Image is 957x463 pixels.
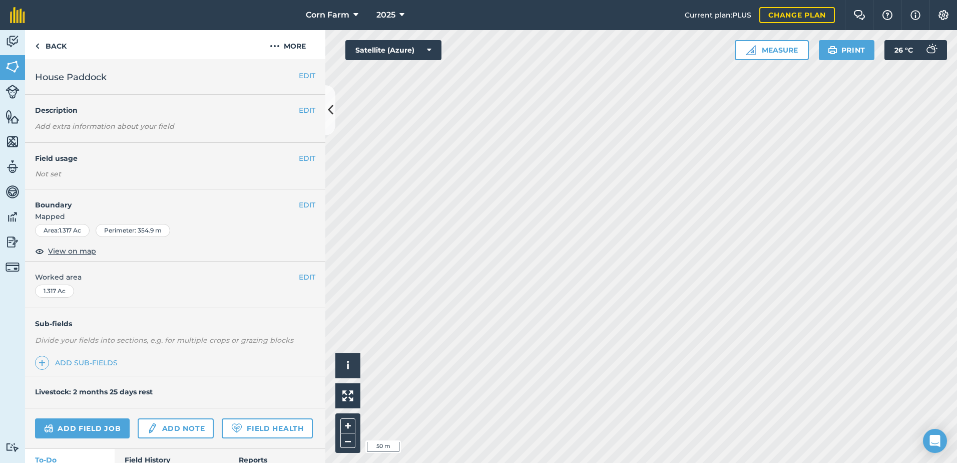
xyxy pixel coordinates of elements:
button: Satellite (Azure) [345,40,441,60]
h4: Field usage [35,153,299,164]
img: svg+xml;base64,PHN2ZyB4bWxucz0iaHR0cDovL3d3dy53My5vcmcvMjAwMC9zdmciIHdpZHRoPSI5IiBoZWlnaHQ9IjI0Ii... [35,40,40,52]
span: 2025 [376,9,395,21]
span: Mapped [25,211,325,222]
h4: Sub-fields [25,318,325,329]
span: Worked area [35,272,315,283]
div: Perimeter : 354.9 m [96,224,170,237]
img: svg+xml;base64,PHN2ZyB4bWxucz0iaHR0cDovL3d3dy53My5vcmcvMjAwMC9zdmciIHdpZHRoPSIxNCIgaGVpZ2h0PSIyNC... [39,357,46,369]
em: Add extra information about your field [35,122,174,131]
img: svg+xml;base64,PHN2ZyB4bWxucz0iaHR0cDovL3d3dy53My5vcmcvMjAwMC9zdmciIHdpZHRoPSI1NiIgaGVpZ2h0PSI2MC... [6,59,20,74]
img: fieldmargin Logo [10,7,25,23]
img: svg+xml;base64,PD94bWwgdmVyc2lvbj0iMS4wIiBlbmNvZGluZz0idXRmLTgiPz4KPCEtLSBHZW5lcmF0b3I6IEFkb2JlIE... [6,235,20,250]
img: Ruler icon [746,45,756,55]
img: svg+xml;base64,PHN2ZyB4bWxucz0iaHR0cDovL3d3dy53My5vcmcvMjAwMC9zdmciIHdpZHRoPSIxOSIgaGVpZ2h0PSIyNC... [828,44,837,56]
div: Open Intercom Messenger [923,429,947,453]
a: Add note [138,418,214,438]
button: View on map [35,245,96,257]
img: svg+xml;base64,PD94bWwgdmVyc2lvbj0iMS4wIiBlbmNvZGluZz0idXRmLTgiPz4KPCEtLSBHZW5lcmF0b3I6IEFkb2JlIE... [6,442,20,452]
span: i [346,359,349,372]
img: svg+xml;base64,PD94bWwgdmVyc2lvbj0iMS4wIiBlbmNvZGluZz0idXRmLTgiPz4KPCEtLSBHZW5lcmF0b3I6IEFkb2JlIE... [6,34,20,49]
button: Print [819,40,875,60]
button: EDIT [299,199,315,210]
span: Current plan : PLUS [685,10,751,21]
h4: Livestock: 2 months 25 days rest [35,387,153,396]
button: EDIT [299,105,315,116]
img: Two speech bubbles overlapping with the left bubble in the forefront [853,10,865,20]
img: A question mark icon [881,10,893,20]
img: svg+xml;base64,PHN2ZyB4bWxucz0iaHR0cDovL3d3dy53My5vcmcvMjAwMC9zdmciIHdpZHRoPSIxOCIgaGVpZ2h0PSIyNC... [35,245,44,257]
img: svg+xml;base64,PD94bWwgdmVyc2lvbj0iMS4wIiBlbmNvZGluZz0idXRmLTgiPz4KPCEtLSBHZW5lcmF0b3I6IEFkb2JlIE... [147,422,158,434]
button: Measure [735,40,809,60]
img: svg+xml;base64,PHN2ZyB4bWxucz0iaHR0cDovL3d3dy53My5vcmcvMjAwMC9zdmciIHdpZHRoPSIyMCIgaGVpZ2h0PSIyNC... [270,40,280,52]
a: Back [25,30,77,60]
a: Add field job [35,418,130,438]
img: svg+xml;base64,PD94bWwgdmVyc2lvbj0iMS4wIiBlbmNvZGluZz0idXRmLTgiPz4KPCEtLSBHZW5lcmF0b3I6IEFkb2JlIE... [6,209,20,224]
img: svg+xml;base64,PD94bWwgdmVyc2lvbj0iMS4wIiBlbmNvZGluZz0idXRmLTgiPz4KPCEtLSBHZW5lcmF0b3I6IEFkb2JlIE... [6,184,20,199]
span: House Paddock [35,70,107,84]
div: Area : 1.317 Ac [35,224,90,237]
button: i [335,353,360,378]
img: svg+xml;base64,PHN2ZyB4bWxucz0iaHR0cDovL3d3dy53My5vcmcvMjAwMC9zdmciIHdpZHRoPSI1NiIgaGVpZ2h0PSI2MC... [6,109,20,124]
img: Four arrows, one pointing top left, one top right, one bottom right and the last bottom left [342,390,353,401]
h4: Boundary [25,189,299,210]
em: Divide your fields into sections, e.g. for multiple crops or grazing blocks [35,336,293,345]
button: – [340,433,355,448]
div: 1.317 Ac [35,285,74,298]
div: Not set [35,169,315,179]
button: EDIT [299,272,315,283]
img: svg+xml;base64,PHN2ZyB4bWxucz0iaHR0cDovL3d3dy53My5vcmcvMjAwMC9zdmciIHdpZHRoPSIxNyIgaGVpZ2h0PSIxNy... [910,9,920,21]
span: View on map [48,246,96,257]
img: svg+xml;base64,PD94bWwgdmVyc2lvbj0iMS4wIiBlbmNvZGluZz0idXRmLTgiPz4KPCEtLSBHZW5lcmF0b3I6IEFkb2JlIE... [6,85,20,99]
img: svg+xml;base64,PD94bWwgdmVyc2lvbj0iMS4wIiBlbmNvZGluZz0idXRmLTgiPz4KPCEtLSBHZW5lcmF0b3I6IEFkb2JlIE... [44,422,54,434]
button: EDIT [299,70,315,81]
a: Field Health [222,418,312,438]
a: Add sub-fields [35,356,122,370]
img: svg+xml;base64,PD94bWwgdmVyc2lvbj0iMS4wIiBlbmNvZGluZz0idXRmLTgiPz4KPCEtLSBHZW5lcmF0b3I6IEFkb2JlIE... [6,159,20,174]
img: svg+xml;base64,PD94bWwgdmVyc2lvbj0iMS4wIiBlbmNvZGluZz0idXRmLTgiPz4KPCEtLSBHZW5lcmF0b3I6IEFkb2JlIE... [6,260,20,274]
button: More [250,30,325,60]
a: Change plan [759,7,835,23]
button: EDIT [299,153,315,164]
span: 26 ° C [894,40,913,60]
span: Corn Farm [306,9,349,21]
h4: Description [35,105,315,116]
img: A cog icon [937,10,949,20]
button: + [340,418,355,433]
button: 26 °C [884,40,947,60]
img: svg+xml;base64,PHN2ZyB4bWxucz0iaHR0cDovL3d3dy53My5vcmcvMjAwMC9zdmciIHdpZHRoPSI1NiIgaGVpZ2h0PSI2MC... [6,134,20,149]
img: svg+xml;base64,PD94bWwgdmVyc2lvbj0iMS4wIiBlbmNvZGluZz0idXRmLTgiPz4KPCEtLSBHZW5lcmF0b3I6IEFkb2JlIE... [921,40,941,60]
